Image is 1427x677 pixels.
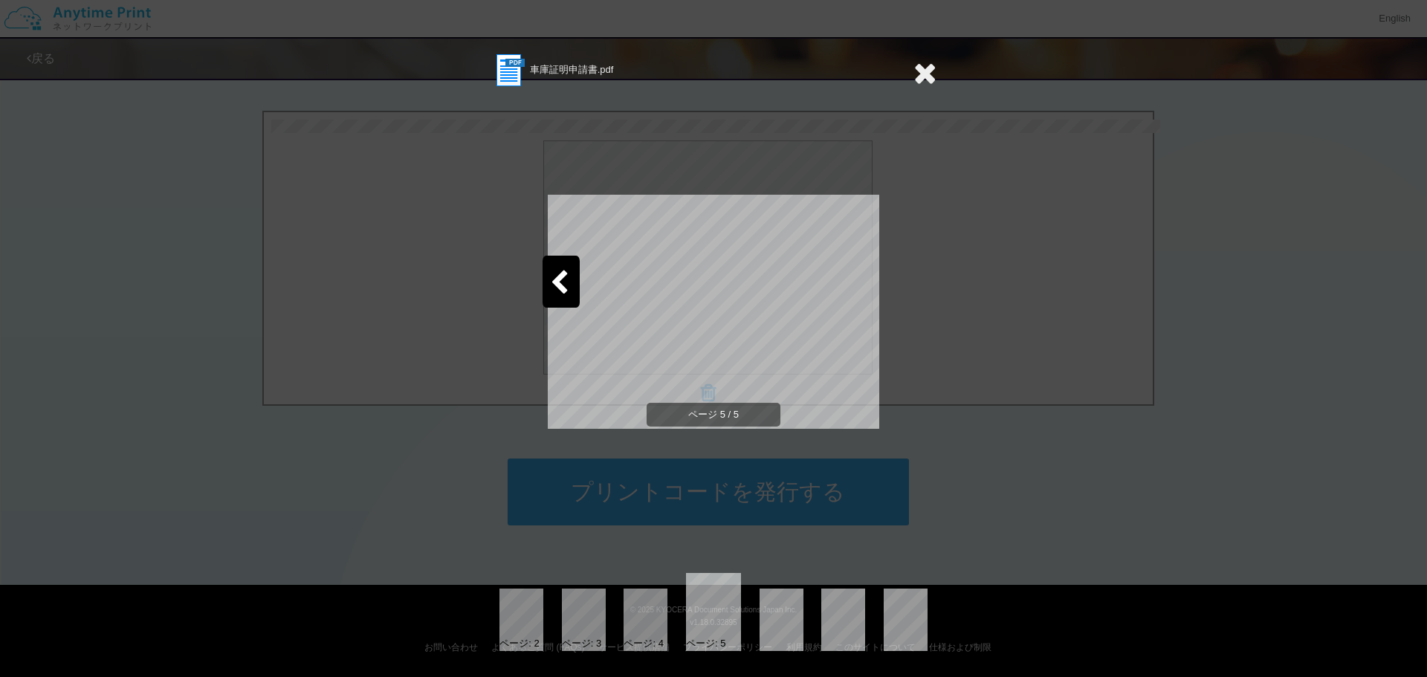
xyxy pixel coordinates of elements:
[686,637,725,651] div: ページ: 5
[647,403,780,427] span: ページ 5 / 5
[499,637,539,651] div: ページ: 2
[624,637,663,651] div: ページ: 4
[530,64,614,75] span: 車庫証明申請書.pdf
[562,637,601,651] div: ページ: 3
